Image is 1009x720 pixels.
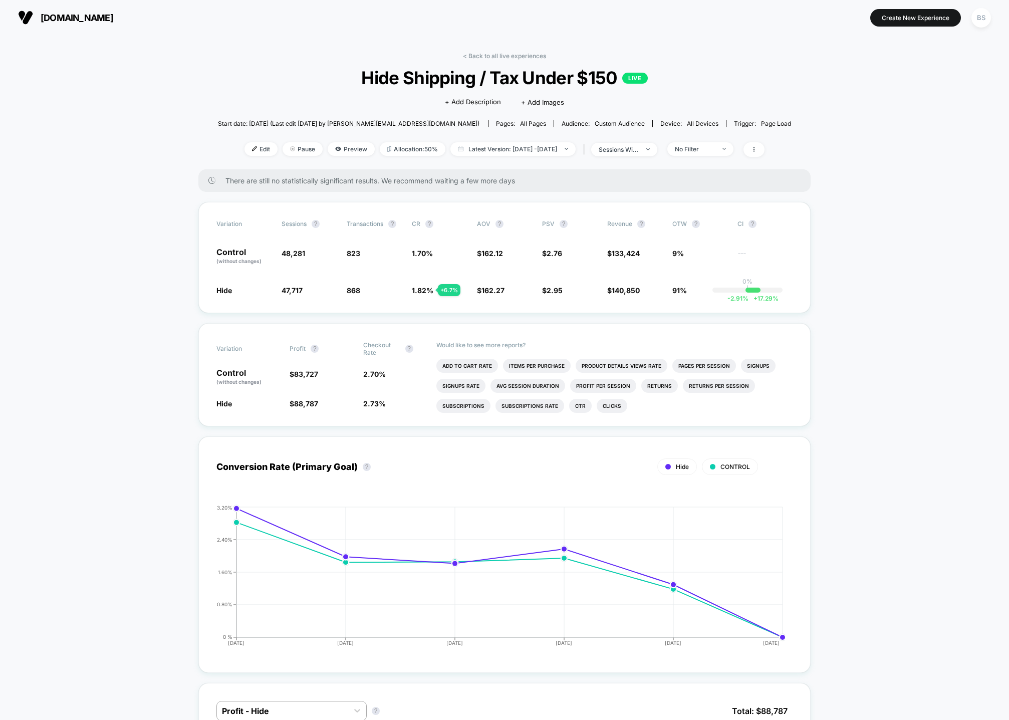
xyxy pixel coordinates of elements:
[763,640,780,646] tspan: [DATE]
[244,142,278,156] span: Edit
[363,370,386,378] span: 2.70 %
[569,399,592,413] li: Ctr
[971,8,991,28] div: BS
[565,148,568,150] img: end
[223,634,232,640] tspan: 0 %
[968,8,994,28] button: BS
[412,249,433,258] span: 1.70 %
[218,569,232,575] tspan: 1.60%
[496,120,546,127] div: Pages:
[542,249,562,258] span: $
[599,146,639,153] div: sessions with impression
[387,146,391,152] img: rebalance
[672,286,687,295] span: 91%
[687,120,718,127] span: all devices
[665,640,682,646] tspan: [DATE]
[445,97,501,107] span: + Add Description
[612,249,640,258] span: 133,424
[294,399,318,408] span: 88,787
[692,220,700,228] button: ?
[870,9,961,27] button: Create New Experience
[607,220,632,227] span: Revenue
[450,142,576,156] span: Latest Version: [DATE] - [DATE]
[477,286,504,295] span: $
[675,145,715,153] div: No Filter
[283,142,323,156] span: Pause
[720,463,750,470] span: CONTROL
[676,463,689,470] span: Hide
[521,98,564,106] span: + Add Images
[746,285,748,293] p: |
[282,249,305,258] span: 48,281
[436,359,498,373] li: Add To Cart Rate
[742,278,752,285] p: 0%
[607,249,640,258] span: $
[216,369,280,386] p: Control
[652,120,726,127] span: Device:
[595,120,645,127] span: Custom Audience
[218,120,479,127] span: Start date: [DATE] (Last edit [DATE] by [PERSON_NAME][EMAIL_ADDRESS][DOMAIN_NAME])
[490,379,565,393] li: Avg Session Duration
[446,640,463,646] tspan: [DATE]
[290,399,318,408] span: $
[641,379,678,393] li: Returns
[737,251,793,265] span: ---
[372,707,380,715] button: ?
[282,286,303,295] span: 47,717
[246,67,763,88] span: Hide Shipping / Tax Under $150
[216,258,262,264] span: (without changes)
[547,249,562,258] span: 2.76
[722,148,726,150] img: end
[734,120,791,127] div: Trigger:
[290,345,306,352] span: Profit
[637,220,645,228] button: ?
[436,341,793,349] p: Would like to see more reports?
[228,640,244,646] tspan: [DATE]
[412,286,433,295] span: 1.82 %
[216,248,272,265] p: Control
[363,341,400,356] span: Checkout Rate
[542,286,563,295] span: $
[225,176,791,185] span: There are still no statistically significant results. We recommend waiting a few more days
[576,359,667,373] li: Product Details Views Rate
[646,148,650,150] img: end
[748,295,779,302] span: 17.29 %
[282,220,307,227] span: Sessions
[347,286,360,295] span: 868
[753,295,758,302] span: +
[347,249,360,258] span: 823
[612,286,640,295] span: 140,850
[683,379,755,393] li: Returns Per Session
[18,10,33,25] img: Visually logo
[672,249,684,258] span: 9%
[436,379,485,393] li: Signups Rate
[363,463,371,471] button: ?
[741,359,776,373] li: Signups
[547,286,563,295] span: 2.95
[570,379,636,393] li: Profit Per Session
[405,345,413,353] button: ?
[41,13,113,23] span: [DOMAIN_NAME]
[503,359,571,373] li: Items Per Purchase
[481,249,503,258] span: 162.12
[672,220,727,228] span: OTW
[495,220,503,228] button: ?
[216,379,262,385] span: (without changes)
[477,249,503,258] span: $
[581,142,591,157] span: |
[290,370,318,378] span: $
[737,220,793,228] span: CI
[560,220,568,228] button: ?
[206,505,783,655] div: CONVERSION_RATE
[217,536,232,542] tspan: 2.40%
[438,284,460,296] div: + 6.7 %
[597,399,627,413] li: Clicks
[520,120,546,127] span: all pages
[217,504,232,510] tspan: 3.20%
[312,220,320,228] button: ?
[347,220,383,227] span: Transactions
[458,146,463,151] img: calendar
[337,640,354,646] tspan: [DATE]
[252,146,257,151] img: edit
[216,341,272,356] span: Variation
